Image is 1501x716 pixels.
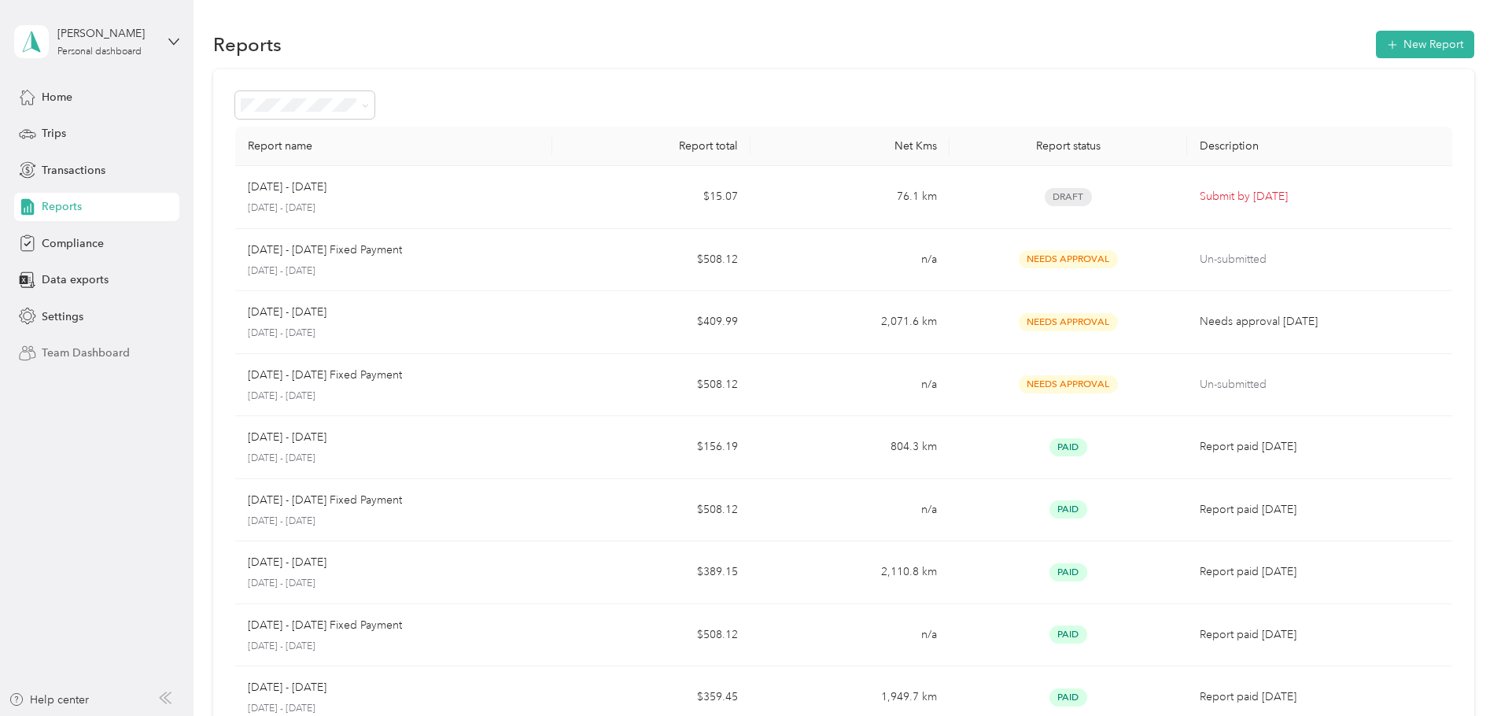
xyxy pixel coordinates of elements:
span: Paid [1049,500,1087,519]
p: Un-submitted [1200,376,1439,393]
span: Needs Approval [1019,250,1118,268]
div: [PERSON_NAME] [57,25,156,42]
p: Report paid [DATE] [1200,501,1439,519]
p: [DATE] - [DATE] [248,554,326,571]
p: [DATE] - [DATE] [248,201,540,216]
th: Report name [235,127,552,166]
td: 2,071.6 km [750,291,949,354]
p: Report paid [DATE] [1200,563,1439,581]
p: [DATE] - [DATE] [248,429,326,446]
p: Needs approval [DATE] [1200,313,1439,330]
p: Report paid [DATE] [1200,688,1439,706]
span: Paid [1049,626,1087,644]
p: [DATE] - [DATE] [248,304,326,321]
td: n/a [750,604,949,667]
p: [DATE] - [DATE] Fixed Payment [248,367,402,384]
p: [DATE] - [DATE] Fixed Payment [248,492,402,509]
th: Description [1187,127,1451,166]
td: $389.15 [552,541,750,604]
p: [DATE] - [DATE] [248,264,540,279]
span: Paid [1049,563,1087,581]
p: [DATE] - [DATE] Fixed Payment [248,617,402,634]
div: Personal dashboard [57,47,142,57]
span: Paid [1049,438,1087,456]
span: Draft [1045,188,1092,206]
p: [DATE] - [DATE] [248,679,326,696]
p: [DATE] - [DATE] [248,179,326,196]
span: Settings [42,308,83,325]
p: Report paid [DATE] [1200,626,1439,644]
p: [DATE] - [DATE] [248,389,540,404]
td: 76.1 km [750,166,949,229]
td: n/a [750,479,949,542]
td: $508.12 [552,229,750,292]
div: Report status [962,139,1175,153]
p: Submit by [DATE] [1200,188,1439,205]
td: $15.07 [552,166,750,229]
iframe: Everlance-gr Chat Button Frame [1413,628,1501,716]
button: New Report [1376,31,1474,58]
td: $409.99 [552,291,750,354]
td: $156.19 [552,416,750,479]
span: Home [42,89,72,105]
td: $508.12 [552,479,750,542]
td: n/a [750,229,949,292]
p: [DATE] - [DATE] [248,452,540,466]
td: n/a [750,354,949,417]
span: Paid [1049,688,1087,707]
span: Trips [42,125,66,142]
span: Reports [42,198,82,215]
span: Compliance [42,235,104,252]
span: Team Dashboard [42,345,130,361]
span: Transactions [42,162,105,179]
p: [DATE] - [DATE] [248,702,540,716]
span: Data exports [42,271,109,288]
button: Help center [9,692,89,708]
th: Net Kms [750,127,949,166]
p: [DATE] - [DATE] [248,640,540,654]
p: [DATE] - [DATE] [248,327,540,341]
td: $508.12 [552,354,750,417]
p: [DATE] - [DATE] Fixed Payment [248,242,402,259]
span: Needs Approval [1019,375,1118,393]
p: [DATE] - [DATE] [248,515,540,529]
td: 804.3 km [750,416,949,479]
p: Report paid [DATE] [1200,438,1439,456]
span: Needs Approval [1019,313,1118,331]
h1: Reports [213,36,282,53]
td: $508.12 [552,604,750,667]
th: Report total [552,127,750,166]
td: 2,110.8 km [750,541,949,604]
p: Un-submitted [1200,251,1439,268]
p: [DATE] - [DATE] [248,577,540,591]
